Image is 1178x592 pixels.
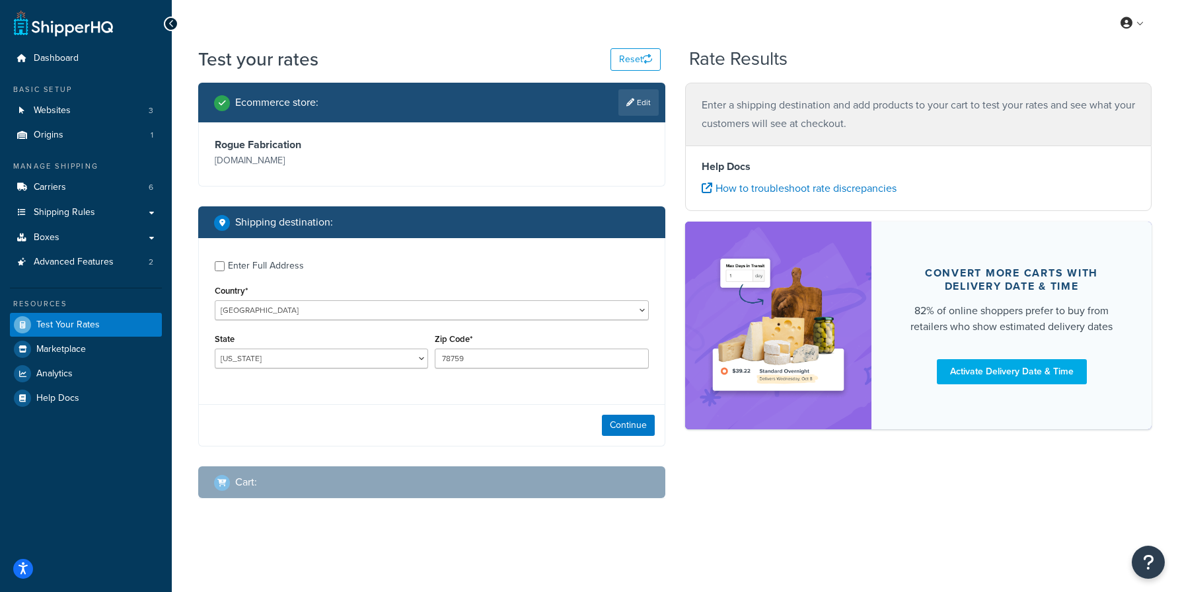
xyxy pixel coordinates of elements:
span: Shipping Rules [34,207,95,218]
li: Carriers [10,175,162,200]
a: Help Docs [10,386,162,410]
span: Boxes [34,232,59,243]
h1: Test your rates [198,46,318,72]
label: Zip Code* [435,334,472,344]
a: Origins1 [10,123,162,148]
a: Carriers6 [10,175,162,200]
span: 2 [149,257,153,268]
div: Basic Setup [10,84,162,95]
a: Boxes [10,226,162,250]
a: Test Your Rates [10,313,162,337]
li: Websites [10,99,162,123]
p: [DOMAIN_NAME] [215,151,428,170]
div: Convert more carts with delivery date & time [903,267,1120,293]
h4: Help Docs [702,159,1136,175]
h3: Rogue Fabrication [215,138,428,151]
a: Advanced Features2 [10,250,162,275]
a: Shipping Rules [10,200,162,225]
span: 6 [149,182,153,193]
button: Open Resource Center [1132,546,1165,579]
span: Advanced Features [34,257,114,268]
span: Analytics [36,368,73,380]
li: Origins [10,123,162,148]
span: Test Your Rates [36,319,100,331]
div: Resources [10,298,162,310]
div: Enter Full Address [228,257,304,275]
input: Enter Full Address [215,261,225,271]
div: 82% of online shoppers prefer to buy from retailers who show estimated delivery dates [903,303,1120,335]
span: Help Docs [36,393,79,404]
p: Enter a shipping destination and add products to your cart to test your rates and see what your c... [702,96,1136,133]
span: Carriers [34,182,66,193]
h2: Cart : [235,476,257,488]
a: Dashboard [10,46,162,71]
h2: Shipping destination : [235,216,333,228]
label: Country* [215,286,248,296]
h2: Rate Results [689,49,788,69]
a: Edit [618,89,659,116]
span: 1 [151,130,153,141]
span: Websites [34,105,71,116]
span: Marketplace [36,344,86,355]
label: State [215,334,235,344]
button: Reset [610,48,661,71]
span: Dashboard [34,53,79,64]
a: How to troubleshoot rate discrepancies [702,181,897,196]
a: Marketplace [10,337,162,361]
a: Analytics [10,362,162,386]
img: feature-image-ddt-36eae7f7280da8017bfb280eaccd9c446f90b1fe08728e4019434db127062ab4.png [705,241,852,409]
a: Websites3 [10,99,162,123]
span: Origins [34,130,63,141]
span: 3 [149,105,153,116]
a: Activate Delivery Date & Time [937,359,1087,384]
h2: Ecommerce store : [235,97,318,108]
li: Advanced Features [10,250,162,275]
button: Continue [602,415,655,436]
div: Manage Shipping [10,161,162,172]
